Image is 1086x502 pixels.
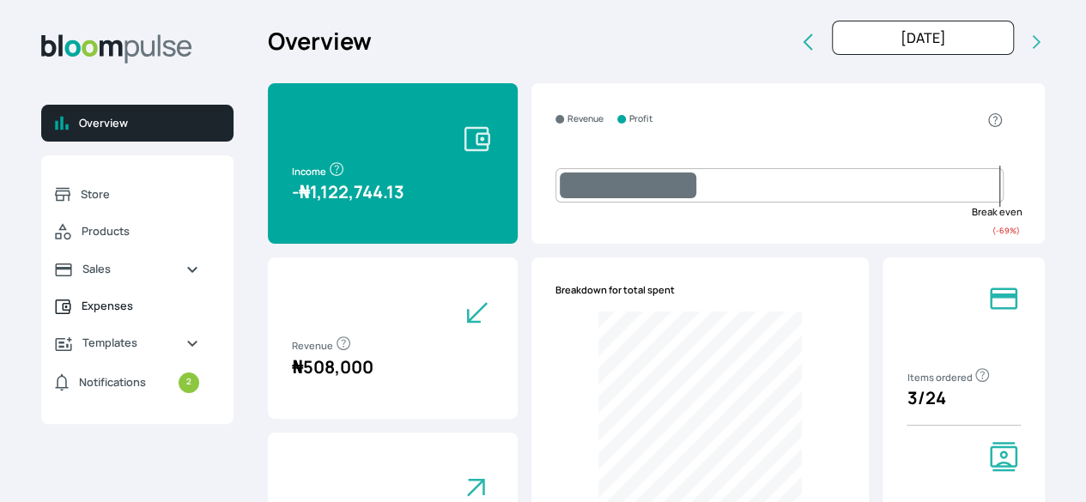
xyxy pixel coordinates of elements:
[41,34,192,64] img: Bloom Logo
[555,283,675,298] span: Breakdown for total spent
[82,298,199,314] span: Expenses
[268,24,372,59] h2: Overview
[41,105,234,142] a: Overview
[292,180,404,203] span: - 1,122,744.13
[41,21,234,481] aside: Sidebar
[292,355,303,378] span: ₦
[41,251,213,287] a: Sales
[41,176,213,213] a: Store
[81,186,199,203] span: Store
[79,115,220,131] span: Overview
[79,374,146,390] span: Notifications
[629,112,652,126] small: Profit
[179,372,199,393] small: 2
[292,339,352,352] span: Revenue
[82,261,172,277] span: Sales
[292,355,373,378] span: 508,000
[82,223,199,239] span: Products
[41,287,213,324] a: Expenses
[41,213,213,251] a: Products
[907,385,1021,411] p: 3 / 24
[82,335,172,351] span: Templates
[299,180,310,203] span: ₦
[992,225,1020,236] small: ( -69 %)
[567,112,604,126] small: Revenue
[41,362,213,403] a: Notifications2
[292,165,345,178] span: Income
[41,324,213,361] a: Templates
[907,371,991,384] span: Items ordered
